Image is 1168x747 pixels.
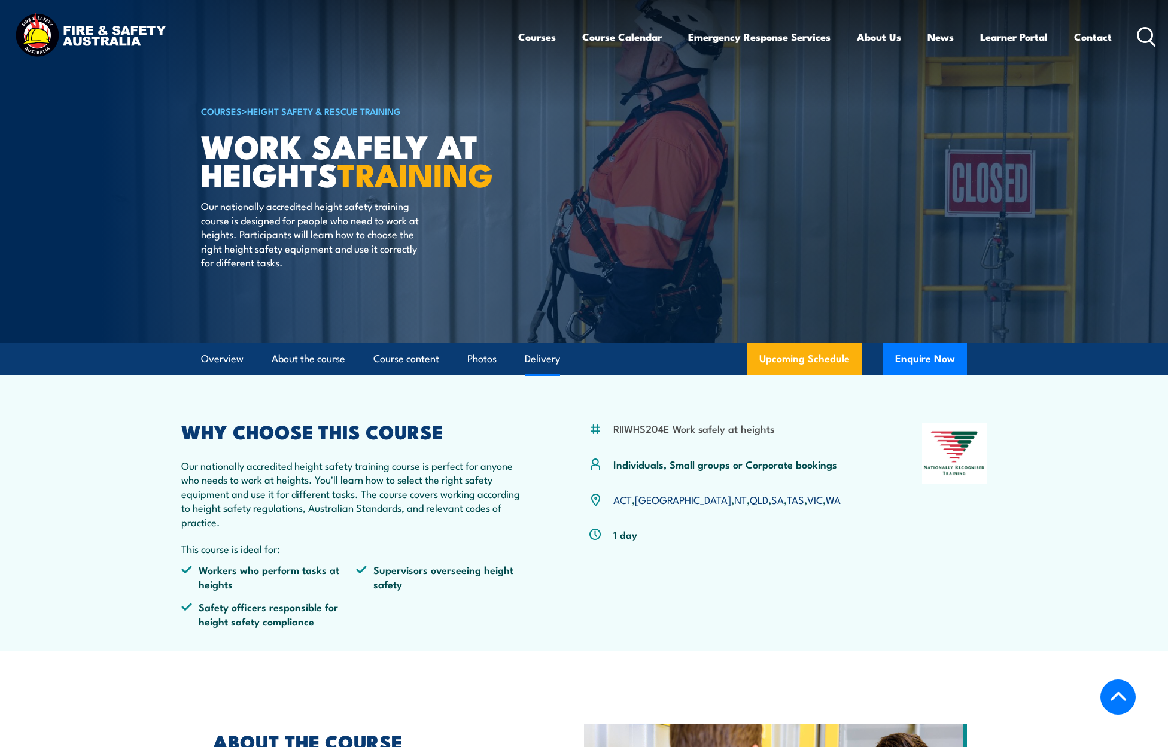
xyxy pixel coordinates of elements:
[807,492,823,506] a: VIC
[613,457,837,471] p: Individuals, Small groups or Corporate bookings
[613,421,774,435] li: RIIWHS204E Work safely at heights
[1074,21,1112,53] a: Contact
[201,104,497,118] h6: >
[181,542,531,555] p: This course is ideal for:
[883,343,967,375] button: Enquire Now
[927,21,954,53] a: News
[922,423,987,484] img: Nationally Recognised Training logo.
[356,563,531,591] li: Supervisors overseeing height safety
[181,600,356,628] li: Safety officers responsible for height safety compliance
[201,343,244,375] a: Overview
[337,148,493,198] strong: TRAINING
[613,492,632,506] a: ACT
[613,527,637,541] p: 1 day
[373,343,439,375] a: Course content
[518,21,556,53] a: Courses
[582,21,662,53] a: Course Calendar
[181,458,531,529] p: Our nationally accredited height safety training course is perfect for anyone who needs to work a...
[181,423,531,439] h2: WHY CHOOSE THIS COURSE
[771,492,784,506] a: SA
[747,343,862,375] a: Upcoming Schedule
[201,104,242,117] a: COURSES
[272,343,345,375] a: About the course
[750,492,768,506] a: QLD
[247,104,401,117] a: Height Safety & Rescue Training
[787,492,804,506] a: TAS
[467,343,497,375] a: Photos
[635,492,731,506] a: [GEOGRAPHIC_DATA]
[181,563,356,591] li: Workers who perform tasks at heights
[525,343,560,375] a: Delivery
[980,21,1048,53] a: Learner Portal
[688,21,831,53] a: Emergency Response Services
[201,199,419,269] p: Our nationally accredited height safety training course is designed for people who need to work a...
[826,492,841,506] a: WA
[613,493,841,506] p: , , , , , , ,
[857,21,901,53] a: About Us
[201,132,497,187] h1: Work Safely at Heights
[734,492,747,506] a: NT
